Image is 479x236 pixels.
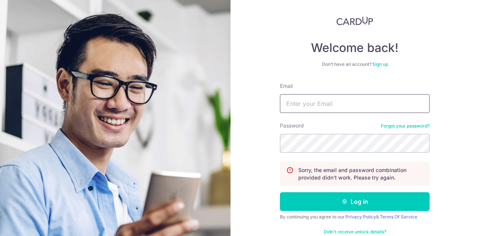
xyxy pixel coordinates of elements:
[324,229,386,235] a: Didn't receive unlock details?
[280,214,430,220] div: By continuing you agree to our &
[280,82,293,90] label: Email
[280,40,430,55] h4: Welcome back!
[381,123,430,129] a: Forgot your password?
[298,166,423,181] p: Sorry, the email and password combination provided didn't work. Please try again.
[280,192,430,211] button: Log in
[336,16,373,25] img: CardUp Logo
[380,214,417,220] a: Terms Of Service
[280,94,430,113] input: Enter your Email
[280,61,430,67] div: Don’t have an account?
[280,122,304,129] label: Password
[372,61,388,67] a: Sign up
[345,214,376,220] a: Privacy Policy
